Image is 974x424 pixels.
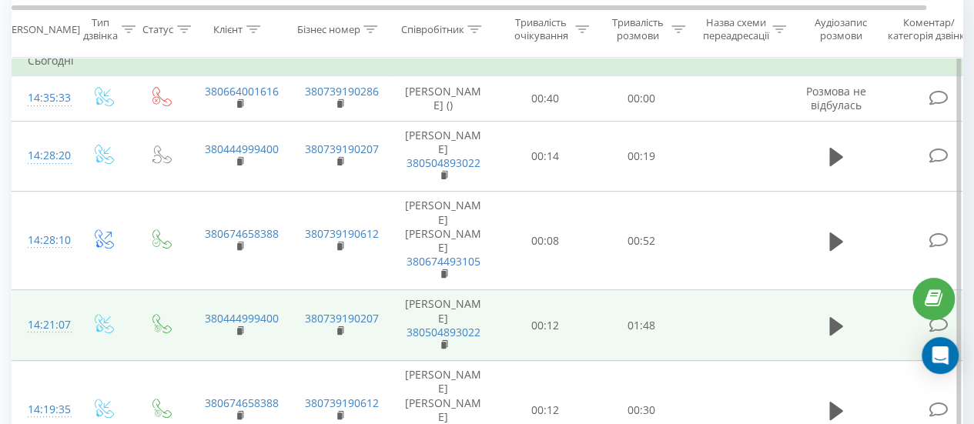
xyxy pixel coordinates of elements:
[497,192,594,290] td: 00:08
[497,121,594,192] td: 00:14
[390,76,497,121] td: [PERSON_NAME] ()
[205,311,279,326] a: 380444999400
[390,290,497,361] td: [PERSON_NAME]
[594,76,690,121] td: 00:00
[296,22,360,35] div: Бізнес номер
[594,290,690,361] td: 01:48
[390,121,497,192] td: [PERSON_NAME]
[205,396,279,410] a: 380674658388
[607,16,668,42] div: Тривалість розмови
[497,290,594,361] td: 00:12
[2,22,80,35] div: [PERSON_NAME]
[305,142,379,156] a: 380739190207
[205,226,279,241] a: 380674658388
[702,16,768,42] div: Назва схеми переадресації
[922,337,959,374] div: Open Intercom Messenger
[390,192,497,290] td: [PERSON_NAME] [PERSON_NAME]
[594,121,690,192] td: 00:19
[884,16,974,42] div: Коментар/категорія дзвінка
[205,84,279,98] a: 380664001616
[510,16,571,42] div: Тривалість очікування
[213,22,243,35] div: Клієнт
[305,84,379,98] a: 380739190286
[83,16,118,42] div: Тип дзвінка
[305,311,379,326] a: 380739190207
[407,254,480,269] a: 380674493105
[407,325,480,339] a: 380504893022
[305,396,379,410] a: 380739190612
[142,22,173,35] div: Статус
[407,155,480,170] a: 380504893022
[400,22,464,35] div: Співробітник
[28,310,59,340] div: 14:21:07
[28,83,59,113] div: 14:35:33
[594,192,690,290] td: 00:52
[806,84,866,112] span: Розмова не відбулась
[305,226,379,241] a: 380739190612
[803,16,878,42] div: Аудіозапис розмови
[28,225,59,255] div: 14:28:10
[28,141,59,171] div: 14:28:20
[497,76,594,121] td: 00:40
[205,142,279,156] a: 380444999400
